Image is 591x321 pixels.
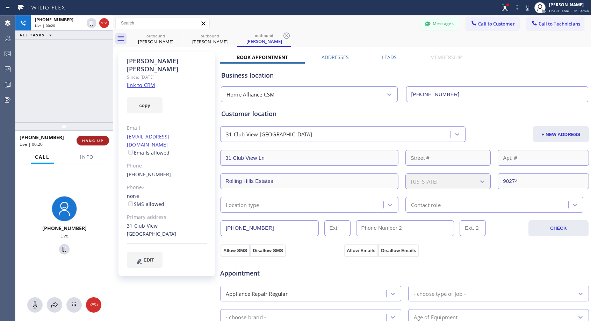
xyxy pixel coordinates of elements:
[220,150,398,166] input: Address
[60,233,68,239] span: Live
[82,138,103,143] span: HANG UP
[411,201,441,209] div: Contact role
[127,213,207,221] div: Primary address
[226,313,266,321] div: - choose brand -
[522,3,532,13] button: Mute
[549,2,589,8] div: [PERSON_NAME]
[183,38,236,45] div: [PERSON_NAME]
[460,220,486,236] input: Ext. 2
[20,141,43,147] span: Live | 00:20
[478,21,515,27] span: Call to Customer
[221,109,588,119] div: Customer location
[27,297,43,313] button: Mute
[87,18,96,28] button: Hold Customer
[59,244,70,255] button: Hold Customer
[183,33,236,38] div: outbound
[99,18,109,28] button: Hang up
[86,297,101,313] button: Hang up
[237,54,288,60] label: Book Appointment
[406,86,589,102] input: Phone Number
[238,33,290,38] div: outbound
[128,201,133,206] input: SMS allowed
[420,17,459,30] button: Messages
[127,252,163,268] button: EDIT
[220,173,398,189] input: City
[127,201,164,207] label: SMS allowed
[116,17,209,29] input: Search
[127,222,207,238] div: 31 Club View [GEOGRAPHIC_DATA]
[378,244,419,257] button: Disallow Emails
[414,290,466,298] div: - choose type of job -
[127,81,155,88] a: link to CRM
[129,31,182,47] div: Tory Willingham
[382,54,397,60] label: Leads
[498,150,589,166] input: Apt. #
[15,31,59,39] button: ALL TASKS
[127,97,163,113] button: copy
[127,149,170,156] label: Emails allowed
[238,31,290,46] div: Linda Markman
[405,150,491,166] input: Street #
[76,150,98,164] button: Info
[42,225,87,231] span: [PHONE_NUMBER]
[20,134,64,141] span: [PHONE_NUMBER]
[127,133,170,148] a: [EMAIL_ADDRESS][DOMAIN_NAME]
[221,220,319,236] input: Phone Number
[144,257,154,263] span: EDIT
[226,130,312,138] div: 31 Club View [GEOGRAPHIC_DATA]
[35,17,73,23] span: [PHONE_NUMBER]
[430,54,462,60] label: Membership
[539,21,580,27] span: Call to Technicians
[466,17,519,30] button: Call to Customer
[220,269,342,278] span: Appointment
[127,73,207,81] div: Since: [DATE]
[498,173,589,189] input: ZIP
[526,17,584,30] button: Call to Technicians
[221,71,588,80] div: Business location
[226,201,259,209] div: Location type
[226,91,275,99] div: Home Alliance CSM
[344,244,378,257] button: Allow Emails
[127,171,171,178] a: [PHONE_NUMBER]
[183,31,236,47] div: Linda Markman
[324,220,351,236] input: Ext.
[127,162,207,170] div: Phone
[47,297,62,313] button: Open directory
[127,184,207,192] div: Phone2
[533,126,589,142] button: + NEW ADDRESS
[250,244,286,257] button: Disallow SMS
[549,8,589,13] span: Unavailable | 7h 34min
[528,220,589,236] button: CHECK
[414,313,458,321] div: Age of Equipment
[127,124,207,132] div: Email
[66,297,82,313] button: Open dialpad
[221,244,250,257] button: Allow SMS
[322,54,349,60] label: Addresses
[35,23,55,28] span: Live | 00:20
[31,150,54,164] button: Call
[77,136,109,145] button: HANG UP
[129,38,182,45] div: [PERSON_NAME]
[128,150,133,155] input: Emails allowed
[127,57,207,73] div: [PERSON_NAME] [PERSON_NAME]
[35,154,50,160] span: Call
[356,220,454,236] input: Phone Number 2
[226,290,288,298] div: Appliance Repair Regular
[238,38,290,44] div: [PERSON_NAME]
[80,154,94,160] span: Info
[127,192,207,208] div: none
[129,33,182,38] div: outbound
[20,33,45,37] span: ALL TASKS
